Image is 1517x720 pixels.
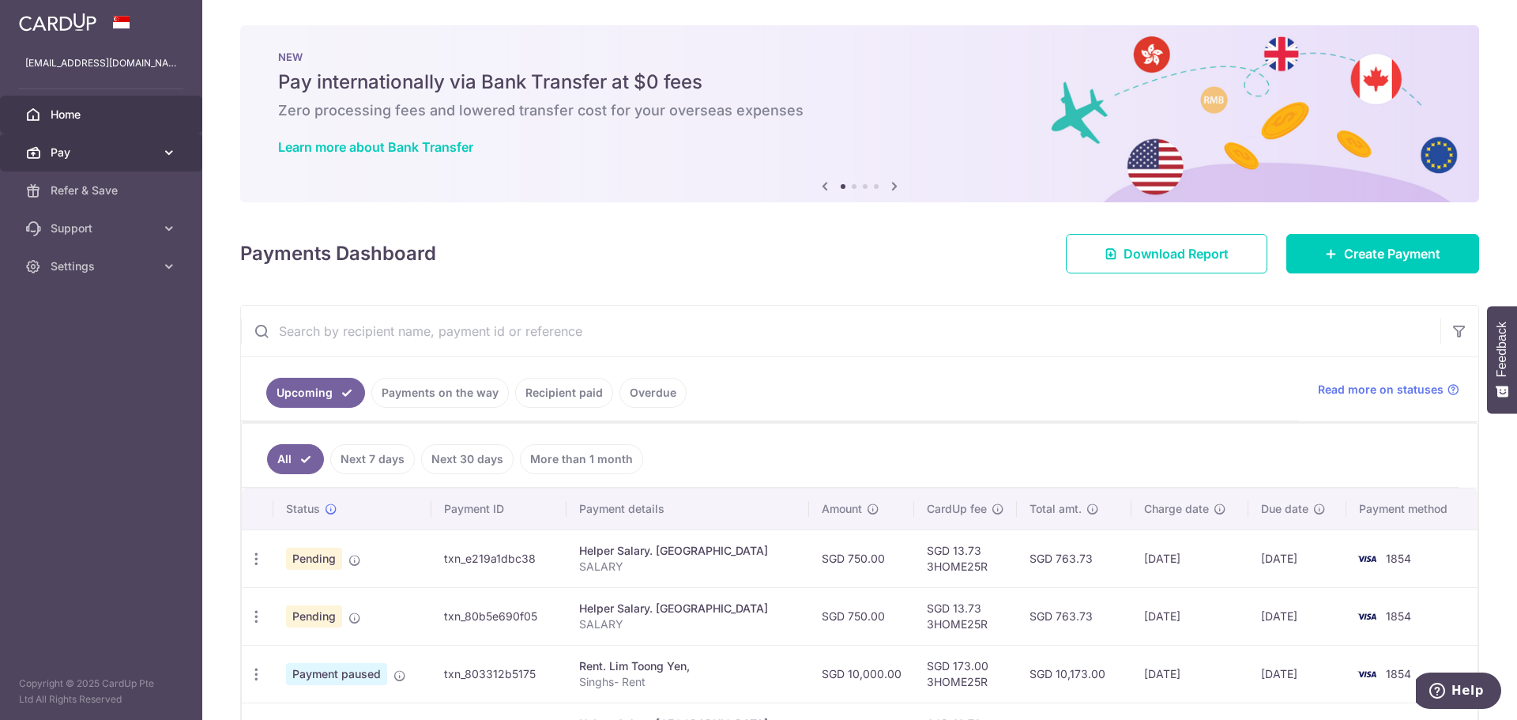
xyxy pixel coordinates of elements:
span: Due date [1261,501,1308,517]
div: Helper Salary. [GEOGRAPHIC_DATA] [579,543,796,559]
a: All [267,444,324,474]
span: Payment paused [286,663,387,685]
a: Recipient paid [515,378,613,408]
td: txn_80b5e690f05 [431,587,567,645]
span: 1854 [1386,609,1411,623]
span: Create Payment [1344,244,1440,263]
td: [DATE] [1248,645,1346,703]
p: Singhs- Rent [579,674,796,690]
h4: Payments Dashboard [240,239,436,268]
a: Download Report [1066,234,1267,273]
button: Feedback - Show survey [1487,306,1517,413]
a: Learn more about Bank Transfer [278,139,473,155]
img: Bank Card [1351,607,1383,626]
a: Next 30 days [421,444,514,474]
span: Download Report [1124,244,1229,263]
img: Bank Card [1351,665,1383,684]
a: Create Payment [1286,234,1479,273]
td: SGD 763.73 [1017,587,1131,645]
span: Settings [51,258,155,274]
span: CardUp fee [927,501,987,517]
td: SGD 13.73 3HOME25R [914,530,1017,587]
td: txn_e219a1dbc38 [431,530,567,587]
p: SALARY [579,559,796,575]
div: Helper Salary. [GEOGRAPHIC_DATA] [579,601,796,616]
td: SGD 750.00 [809,530,914,587]
span: Amount [822,501,862,517]
span: Refer & Save [51,183,155,198]
td: [DATE] [1131,645,1248,703]
td: SGD 13.73 3HOME25R [914,587,1017,645]
td: [DATE] [1131,587,1248,645]
span: Feedback [1495,322,1509,377]
th: Payment ID [431,488,567,530]
span: Pending [286,548,342,570]
td: SGD 750.00 [809,587,914,645]
iframe: Opens a widget where you can find more information [1416,673,1501,712]
span: Charge date [1144,501,1209,517]
a: Next 7 days [330,444,415,474]
a: Payments on the way [371,378,509,408]
a: Overdue [619,378,687,408]
img: Bank Card [1351,549,1383,568]
h5: Pay internationally via Bank Transfer at $0 fees [278,70,1441,95]
td: SGD 763.73 [1017,530,1131,587]
span: Status [286,501,320,517]
a: More than 1 month [520,444,643,474]
span: Total amt. [1030,501,1082,517]
div: Rent. Lim Toong Yen, [579,658,796,674]
span: 1854 [1386,552,1411,565]
span: Pay [51,145,155,160]
span: Pending [286,605,342,628]
th: Payment details [567,488,809,530]
span: Home [51,107,155,123]
a: Read more on statuses [1318,382,1459,398]
th: Payment method [1346,488,1477,530]
span: Support [51,221,155,236]
td: SGD 10,173.00 [1017,645,1131,703]
td: txn_803312b5175 [431,645,567,703]
a: Upcoming [266,378,365,408]
td: SGD 173.00 3HOME25R [914,645,1017,703]
p: [EMAIL_ADDRESS][DOMAIN_NAME] [25,55,177,71]
h6: Zero processing fees and lowered transfer cost for your overseas expenses [278,101,1441,120]
span: 1854 [1386,667,1411,680]
img: CardUp [19,13,96,32]
td: [DATE] [1248,587,1346,645]
span: Read more on statuses [1318,382,1444,398]
img: Bank transfer banner [240,25,1479,202]
p: SALARY [579,616,796,632]
p: NEW [278,51,1441,63]
input: Search by recipient name, payment id or reference [241,306,1440,356]
td: [DATE] [1131,530,1248,587]
td: SGD 10,000.00 [809,645,914,703]
td: [DATE] [1248,530,1346,587]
